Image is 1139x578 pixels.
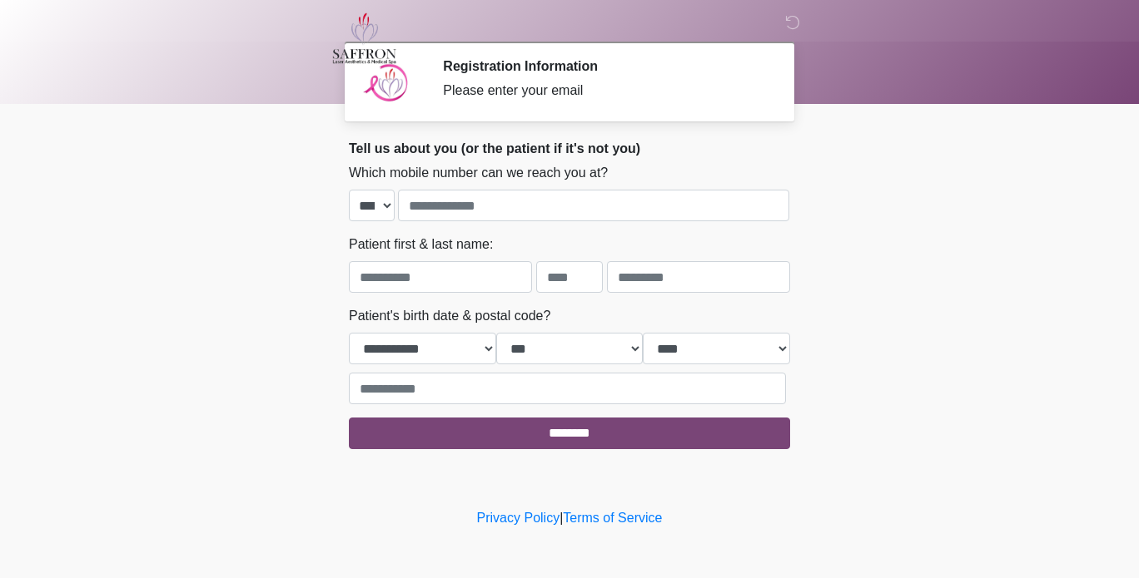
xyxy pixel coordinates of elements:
label: Patient's birth date & postal code? [349,306,550,326]
a: Privacy Policy [477,511,560,525]
a: Terms of Service [563,511,662,525]
a: | [560,511,563,525]
label: Patient first & last name: [349,235,493,254]
img: Saffron Laser Aesthetics and Medical Spa Logo [332,12,397,64]
img: Agent Avatar [361,58,411,108]
h2: Tell us about you (or the patient if it's not you) [349,141,790,156]
div: Please enter your email [443,81,765,101]
label: Which mobile number can we reach you at? [349,163,608,183]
